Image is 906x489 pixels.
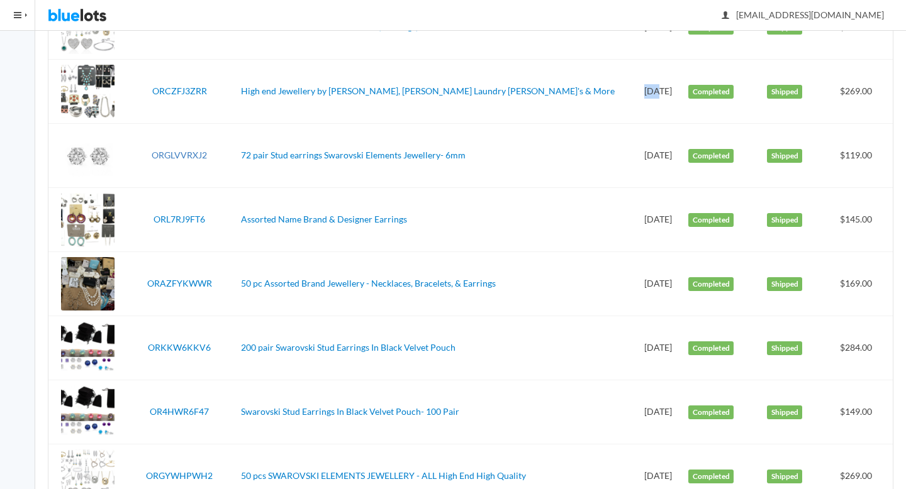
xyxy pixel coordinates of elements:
[241,278,496,288] a: 50 pc Assorted Brand Jewellery - Necklaces, Bracelets, & Earrings
[767,277,802,291] label: Shipped
[636,380,679,444] td: [DATE]
[241,85,615,96] a: High end Jewellery by [PERSON_NAME], [PERSON_NAME] Laundry [PERSON_NAME]'s & More
[827,124,893,188] td: $119.00
[152,150,207,160] a: ORGLVVRXJ2
[688,213,734,227] label: Completed
[636,188,679,252] td: [DATE]
[148,342,211,353] a: ORKKW6KKV6
[767,85,802,99] label: Shipped
[767,149,802,163] label: Shipped
[241,214,407,224] a: Assorted Name Brand & Designer Earrings
[767,213,802,227] label: Shipped
[722,9,884,20] span: [EMAIL_ADDRESS][DOMAIN_NAME]
[146,470,213,481] a: ORGYWHPWH2
[827,380,893,444] td: $149.00
[154,214,205,224] a: ORL7RJ9FT6
[827,252,893,316] td: $169.00
[241,406,459,417] a: Swarovski Stud Earrings In Black Velvet Pouch- 100 Pair
[688,341,734,355] label: Completed
[688,470,734,483] label: Completed
[147,278,212,288] a: ORAZFYKWWR
[767,341,802,355] label: Shipped
[719,10,732,22] ion-icon: person
[688,277,734,291] label: Completed
[688,85,734,99] label: Completed
[636,124,679,188] td: [DATE]
[636,316,679,380] td: [DATE]
[636,252,679,316] td: [DATE]
[241,342,456,353] a: 200 pair Swarovski Stud Earrings In Black Velvet Pouch
[152,85,207,96] a: ORCZFJ3ZRR
[688,149,734,163] label: Completed
[827,188,893,252] td: $145.00
[767,470,802,483] label: Shipped
[827,60,893,124] td: $269.00
[827,316,893,380] td: $284.00
[241,470,526,481] a: 50 pcs SWAROVSKI ELEMENTS JEWELLERY - ALL High End High Quality
[241,150,466,160] a: 72 pair Stud earrings Swarovski Elements Jewellery- 6mm
[767,405,802,419] label: Shipped
[636,60,679,124] td: [DATE]
[150,406,209,417] a: OR4HWR6F47
[688,405,734,419] label: Completed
